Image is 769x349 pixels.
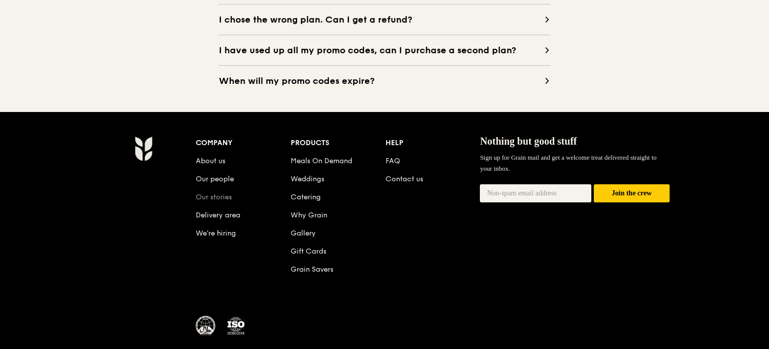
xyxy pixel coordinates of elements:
span: When will my promo codes expire? [219,74,544,88]
div: Help [386,136,480,150]
img: ISO Certified [226,316,246,336]
span: I chose the wrong plan. Can I get a refund? [219,13,544,27]
img: Grain [135,136,152,161]
a: Meals On Demand [291,157,352,165]
a: Grain Savers [291,265,333,274]
span: Nothing but good stuff [480,136,577,147]
div: Products [291,136,386,150]
button: Join the crew [594,184,670,203]
div: Company [196,136,291,150]
a: Our stories [196,193,232,201]
a: Delivery area [196,211,240,219]
a: About us [196,157,225,165]
a: Why Grain [291,211,327,219]
a: Weddings [291,175,324,183]
a: Contact us [386,175,423,183]
span: Sign up for Grain mail and get a welcome treat delivered straight to your inbox. [480,154,657,172]
a: Gift Cards [291,247,326,256]
input: Non-spam email address [480,184,591,202]
span: I have used up all my promo codes, can I purchase a second plan? [219,43,544,57]
a: Our people [196,175,234,183]
a: Gallery [291,229,316,238]
a: We’re hiring [196,229,236,238]
a: Catering [291,193,321,201]
img: MUIS Halal Certified [196,316,216,336]
a: FAQ [386,157,400,165]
